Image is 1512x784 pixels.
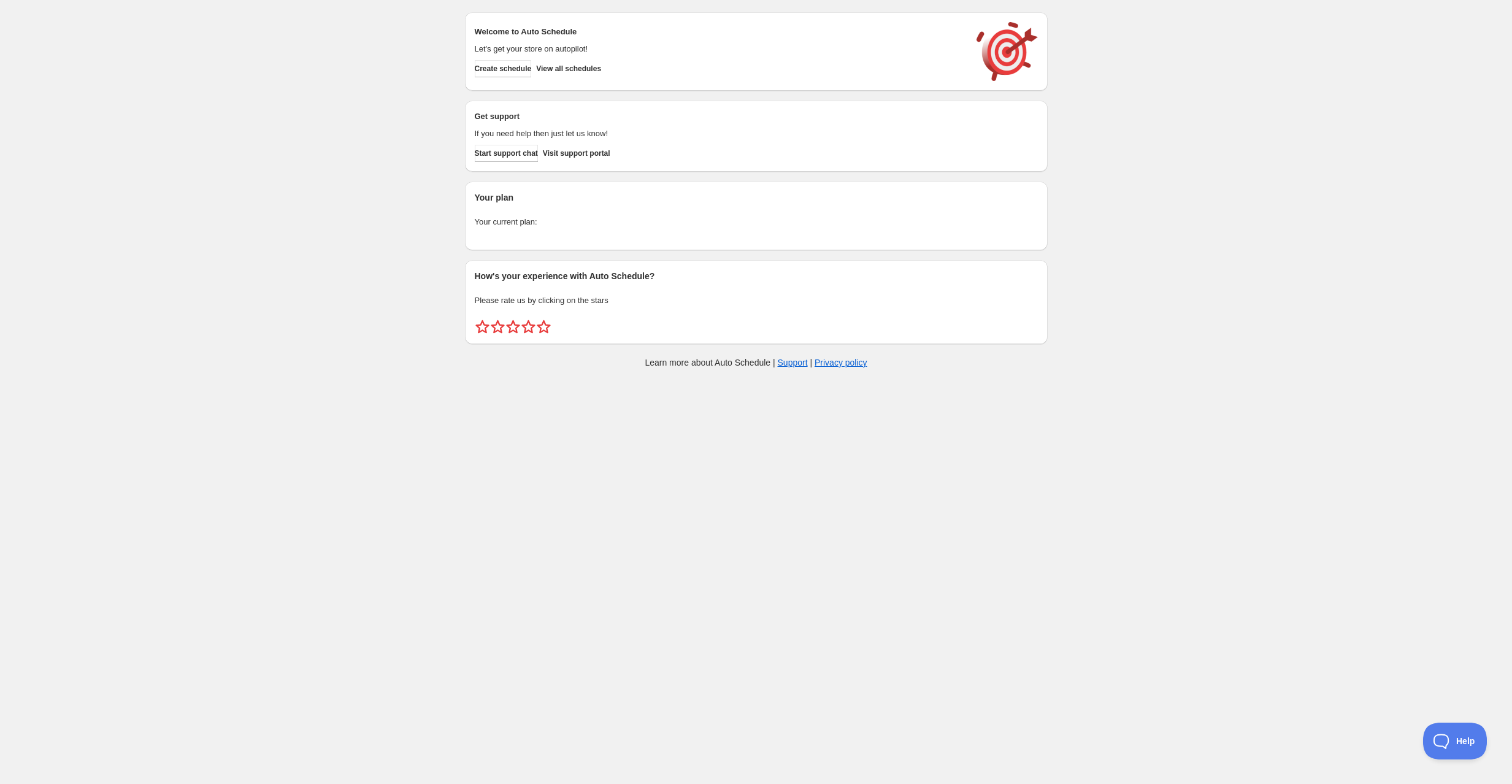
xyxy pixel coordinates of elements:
[475,216,1038,228] p: Your current plan:
[475,60,532,77] button: Create schedule
[475,26,964,38] h2: Welcome to Auto Schedule
[645,356,867,369] p: Learn more about Auto Schedule | |
[475,148,538,158] span: Start support chat
[536,60,601,77] button: View all schedules
[778,358,808,367] a: Support
[543,145,610,162] a: Visit support portal
[475,128,964,140] p: If you need help then just let us know!
[536,64,601,74] span: View all schedules
[475,270,1038,282] h2: How's your experience with Auto Schedule?
[475,43,964,55] p: Let's get your store on autopilot!
[1423,723,1487,759] iframe: Toggle Customer Support
[475,64,532,74] span: Create schedule
[475,191,1038,204] h2: Your plan
[815,358,867,367] a: Privacy policy
[475,145,538,162] a: Start support chat
[543,148,610,158] span: Visit support portal
[475,110,964,123] h2: Get support
[475,294,1038,307] p: Please rate us by clicking on the stars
